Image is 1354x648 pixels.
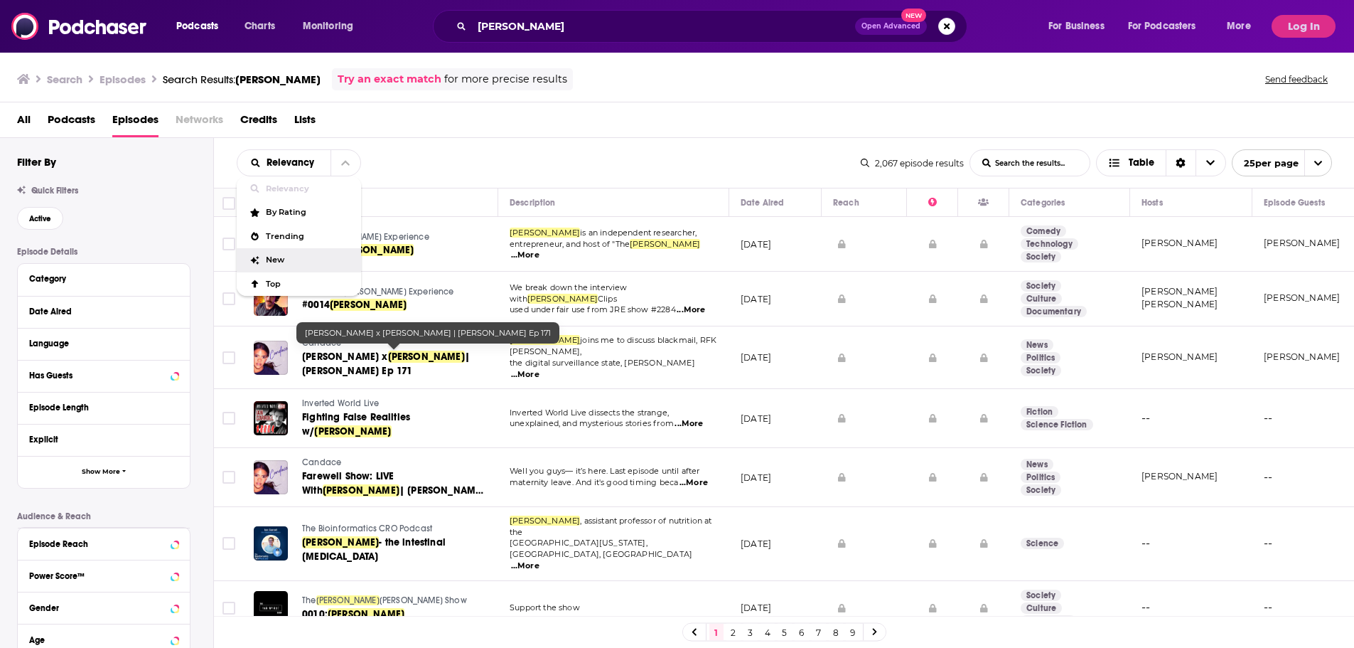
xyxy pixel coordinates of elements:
[240,108,277,137] span: Credits
[778,624,792,641] a: 5
[741,351,771,363] p: [DATE]
[222,412,235,425] span: Toggle select row
[293,15,372,38] button: open menu
[222,238,235,250] span: Toggle select row
[29,366,178,384] button: Has Guests
[580,228,697,238] span: is an independent researcher,
[1021,352,1060,363] a: Politics
[302,243,471,257] a: #2284 -[PERSON_NAME]
[677,304,705,316] span: ...More
[511,561,539,572] span: ...More
[741,194,784,211] div: Date Aired
[222,537,235,550] span: Toggle select row
[29,539,166,549] div: Episode Reach
[510,304,676,314] span: used under fair use from JRE show #2284
[237,158,331,168] button: close menu
[302,232,429,242] span: The [PERSON_NAME] Experience
[29,534,178,552] button: Episode Reach
[1166,150,1196,176] div: Sort Direction
[302,350,487,378] a: [PERSON_NAME] x[PERSON_NAME]| [PERSON_NAME] Ep 171
[302,469,487,498] a: Farewell Show: LIVE With[PERSON_NAME]| [PERSON_NAME] Ep 183
[1021,406,1058,418] a: Fiction
[330,299,407,311] span: [PERSON_NAME]
[267,158,319,168] span: Relevancy
[829,624,843,641] a: 8
[222,602,235,615] span: Toggle select row
[510,516,580,526] span: [PERSON_NAME]
[29,635,166,645] div: Age
[328,608,404,620] span: [PERSON_NAME]
[11,13,148,40] img: Podchaser - Follow, Share and Rate Podcasts
[112,108,158,137] a: Episodes
[29,334,178,352] button: Language
[1217,15,1269,38] button: open menu
[29,603,166,613] div: Gender
[17,155,56,169] h2: Filter By
[510,335,716,356] span: joins me to discuss blackmail, RFK [PERSON_NAME],
[302,398,379,408] span: Inverted World Live
[380,595,467,605] span: [PERSON_NAME] Show
[761,624,775,641] a: 4
[510,408,669,418] span: Inverted World Live dissects the strange,
[266,280,350,288] span: Top
[741,472,771,484] p: [DATE]
[1264,194,1325,211] div: Episode Guests
[302,536,487,564] a: [PERSON_NAME]- the intestinal [MEDICAL_DATA]
[1048,16,1105,36] span: For Business
[928,194,937,211] div: Power Score
[266,208,350,216] span: By Rating
[314,425,391,437] span: [PERSON_NAME]
[29,598,178,616] button: Gender
[511,369,539,381] span: ...More
[741,238,771,250] p: [DATE]
[1141,194,1163,211] div: Hosts
[510,538,692,559] span: [GEOGRAPHIC_DATA][US_STATE], [GEOGRAPHIC_DATA], [GEOGRAPHIC_DATA]
[47,73,82,86] h3: Search
[1021,225,1066,237] a: Comedy
[1021,484,1061,496] a: Society
[527,294,598,304] span: [PERSON_NAME]
[510,358,695,368] span: the digital surveillance state, [PERSON_NAME]
[222,471,235,484] span: Toggle select row
[1261,68,1332,90] button: Send feedback
[302,470,394,496] span: Farewell Show: LIVE With
[302,298,471,312] a: #0014[PERSON_NAME]
[675,418,703,430] span: ...More
[1096,149,1226,176] button: Choose View
[846,624,860,641] a: 9
[302,595,316,605] span: The
[1141,471,1218,482] a: [PERSON_NAME]
[1232,149,1332,176] button: open menu
[510,466,700,476] span: Well you guys— it’s here. Last episode until after
[266,185,350,193] span: Relevancy
[1038,15,1122,38] button: open menu
[331,150,360,176] button: close menu
[302,536,379,548] span: [PERSON_NAME]
[266,233,350,240] span: Trending
[82,468,120,476] span: Show More
[338,71,441,87] a: Try an exact match
[302,608,328,620] span: 0010:
[444,71,567,87] span: for more precise results
[29,339,169,349] div: Language
[237,149,361,176] h2: Choose List sort
[679,477,708,489] span: ...More
[305,328,551,338] span: [PERSON_NAME] x [PERSON_NAME] | [PERSON_NAME] Ep 171
[1141,351,1218,362] a: [PERSON_NAME]
[1130,507,1252,581] td: --
[510,516,712,537] span: , assistant professor of nutrition at the
[163,73,321,86] div: Search Results:
[446,10,981,43] div: Search podcasts, credits, & more...
[302,299,330,311] span: #0014
[235,15,284,38] a: Charts
[29,215,51,223] span: Active
[1227,16,1251,36] span: More
[29,430,178,448] button: Explicit
[302,523,487,536] a: The Bioinformatics CRO Podcast
[1130,581,1252,636] td: --
[1128,16,1196,36] span: For Podcasters
[741,293,771,305] p: [DATE]
[29,371,166,381] div: Has Guests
